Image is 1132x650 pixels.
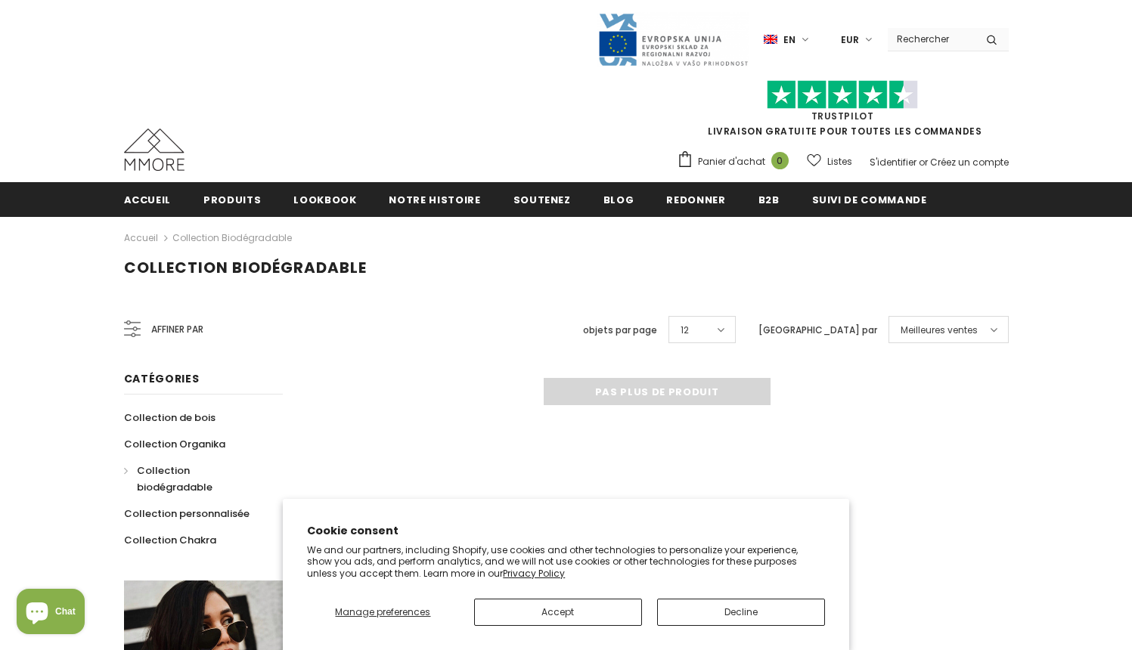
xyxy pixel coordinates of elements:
[771,152,789,169] span: 0
[597,12,749,67] img: Javni Razpis
[513,182,571,216] a: soutenez
[513,193,571,207] span: soutenez
[603,193,634,207] span: Blog
[870,156,916,169] a: S'identifier
[583,323,657,338] label: objets par page
[172,231,292,244] a: Collection biodégradable
[389,193,480,207] span: Notre histoire
[807,148,852,175] a: Listes
[930,156,1009,169] a: Créez un compte
[124,410,216,425] span: Collection de bois
[597,32,749,45] a: Javni Razpis
[666,182,725,216] a: Redonner
[657,599,825,626] button: Decline
[203,193,261,207] span: Produits
[888,28,975,50] input: Search Site
[681,323,689,338] span: 12
[919,156,928,169] span: or
[758,323,877,338] label: [GEOGRAPHIC_DATA] par
[503,567,565,580] a: Privacy Policy
[124,193,172,207] span: Accueil
[783,32,796,48] span: en
[151,321,203,338] span: Affiner par
[812,193,927,207] span: Suivi de commande
[12,589,89,638] inbox-online-store-chat: Shopify online store chat
[603,182,634,216] a: Blog
[124,257,367,278] span: Collection biodégradable
[841,32,859,48] span: EUR
[677,87,1009,138] span: LIVRAISON GRATUITE POUR TOUTES LES COMMANDES
[124,404,216,431] a: Collection de bois
[666,193,725,207] span: Redonner
[764,33,777,46] img: i-lang-1.png
[767,80,918,110] img: Faites confiance aux étoiles pilotes
[827,154,852,169] span: Listes
[812,182,927,216] a: Suivi de commande
[124,371,200,386] span: Catégories
[677,150,796,173] a: Panier d'achat 0
[124,437,225,451] span: Collection Organika
[124,229,158,247] a: Accueil
[901,323,978,338] span: Meilleures ventes
[124,533,216,547] span: Collection Chakra
[307,523,825,539] h2: Cookie consent
[293,182,356,216] a: Lookbook
[124,506,250,521] span: Collection personnalisée
[758,193,780,207] span: B2B
[758,182,780,216] a: B2B
[474,599,642,626] button: Accept
[124,128,185,171] img: Cas MMORE
[335,605,430,618] span: Manage preferences
[124,500,250,527] a: Collection personnalisée
[811,110,874,122] a: TrustPilot
[137,463,212,494] span: Collection biodégradable
[124,527,216,553] a: Collection Chakra
[124,182,172,216] a: Accueil
[124,431,225,457] a: Collection Organika
[293,193,356,207] span: Lookbook
[203,182,261,216] a: Produits
[389,182,480,216] a: Notre histoire
[698,154,765,169] span: Panier d'achat
[124,457,266,500] a: Collection biodégradable
[307,599,458,626] button: Manage preferences
[307,544,825,580] p: We and our partners, including Shopify, use cookies and other technologies to personalize your ex...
